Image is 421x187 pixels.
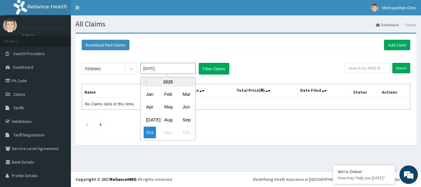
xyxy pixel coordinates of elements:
th: Actions [379,84,410,98]
a: Add Claim [384,40,410,50]
a: Dashboard [376,22,399,27]
span: Switch Providers [13,51,45,56]
div: Choose February 2025 [162,88,174,100]
div: Choose September 2025 [180,114,192,125]
input: Search [392,63,410,73]
th: Date Filed [298,84,351,98]
li: Claims [399,22,416,27]
p: Metropolitan Clinic [22,25,67,30]
p: How may I help you today? [338,175,390,181]
div: Choose June 2025 [180,101,192,113]
div: Choose March 2025 [180,88,192,100]
input: Select Month and Year [140,63,196,74]
th: Total Price(₦) [234,84,298,98]
div: month 2025-10 [141,88,195,139]
button: Previous Year [144,80,147,83]
h1: All Claims [76,20,416,28]
span: Claims [13,91,25,97]
div: Choose May 2025 [162,101,174,113]
div: Choose July 2025 [144,114,156,125]
button: Download Paid Claims [82,40,129,50]
div: 2025 [141,77,195,87]
div: Choose January 2025 [144,88,156,100]
strong: Copyright © 2017 . [76,177,138,182]
th: Name [82,84,165,98]
span: Metropolitan Clinic [382,5,416,10]
span: Tariff Negotiation [13,132,45,138]
a: Previous page [86,121,88,127]
div: PENDING [85,66,101,72]
span: Tariffs [13,105,24,111]
div: We're Online! [338,169,390,174]
img: User Image [371,4,378,12]
input: Search by HMO ID [344,63,390,73]
th: Status [351,84,379,98]
a: RelianceHMO [110,177,137,182]
footer: All rights reserved. [71,171,421,187]
div: Choose October 2025 [144,127,156,138]
div: Redefining Heath Insurance in [GEOGRAPHIC_DATA] using Telemedicine and Data Science! [253,176,416,182]
button: Filter Claims [199,63,229,75]
a: Next page [100,121,102,127]
div: Choose April 2025 [144,101,156,113]
a: Online [22,34,36,38]
img: User Image [3,18,17,32]
span: No Claims data at this time. [85,101,135,107]
span: Dashboard [13,64,33,70]
div: Choose August 2025 [162,114,174,125]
